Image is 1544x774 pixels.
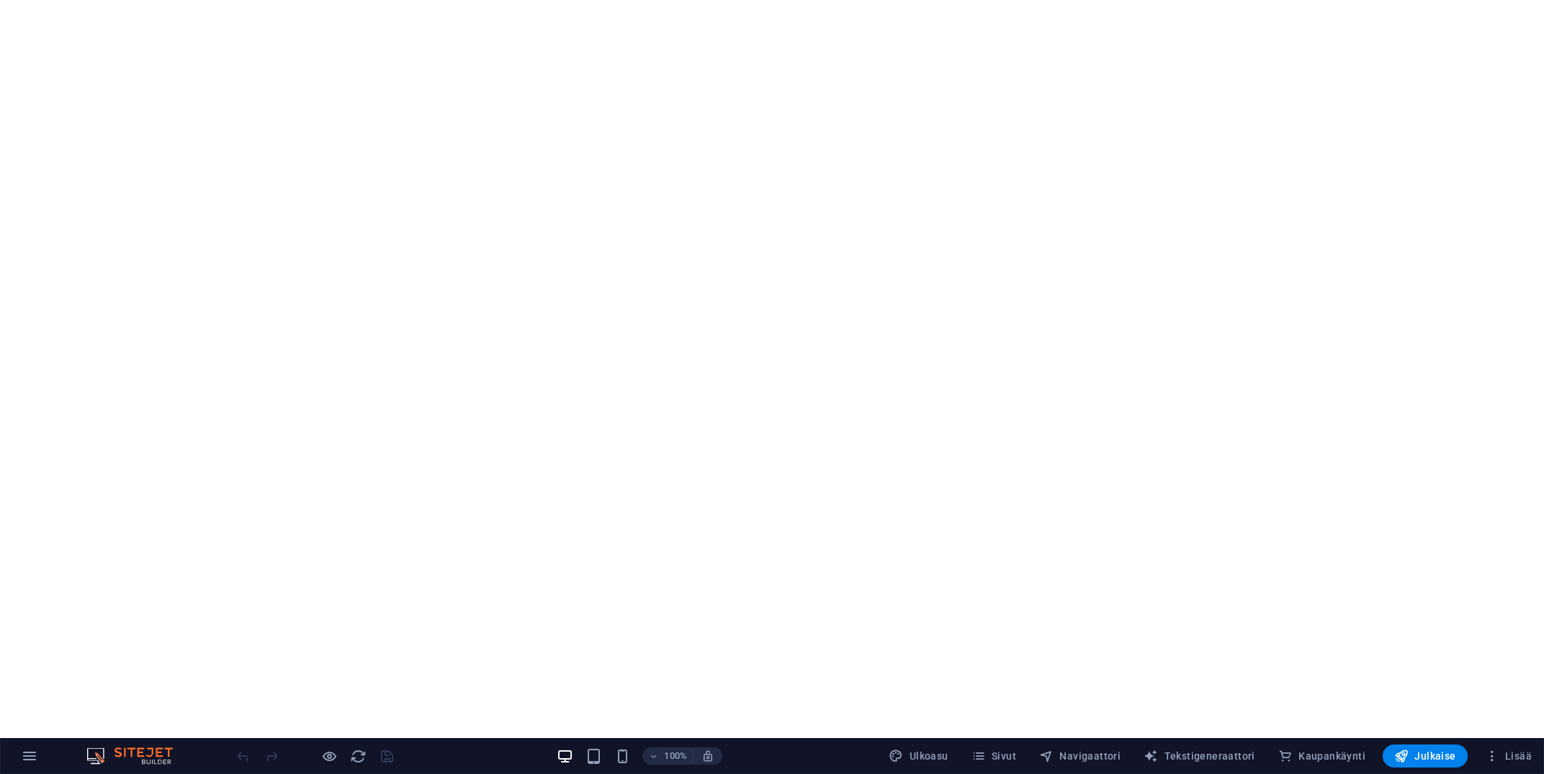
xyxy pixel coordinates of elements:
[1383,744,1468,768] button: Julkaise
[642,747,694,765] button: 100%
[971,749,1016,763] span: Sivut
[1033,744,1126,768] button: Navigaattori
[1144,749,1255,763] span: Tekstigeneraattori
[1273,744,1371,768] button: Kaupankäynti
[664,747,687,765] h6: 100%
[701,750,714,762] i: Koon muuttuessa säädä zoomaustaso automaattisesti sopimaan valittuun laitteeseen.
[1039,749,1121,763] span: Navigaattori
[1138,744,1261,768] button: Tekstigeneraattori
[349,747,367,765] button: reload
[1278,749,1365,763] span: Kaupankäynti
[966,744,1022,768] button: Sivut
[350,748,367,765] i: Lataa sivu uudelleen
[83,747,191,765] img: Editor Logo
[883,744,953,768] button: Ulkoasu
[1394,749,1456,763] span: Julkaise
[889,749,948,763] span: Ulkoasu
[320,747,338,765] button: Napsauta tästä poistuaksesi esikatselutilasta ja jatkaaksesi muokkaamista
[1479,744,1538,768] button: Lisää
[1485,749,1532,763] span: Lisää
[883,744,953,768] div: Ulkoasu (Ctrl+Alt+Y)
